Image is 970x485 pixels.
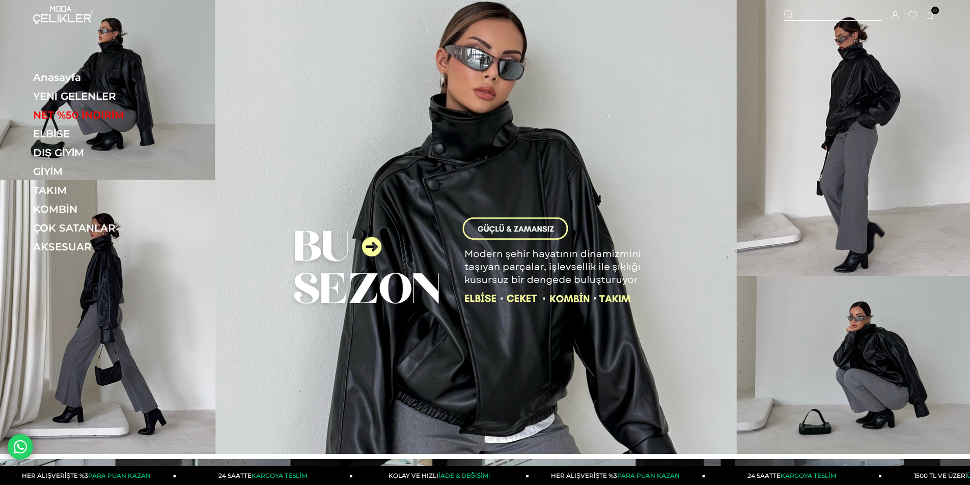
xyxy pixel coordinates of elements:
[353,466,529,485] a: KOLAY VE HIZLIİADE & DEĞİŞİM!
[252,472,307,479] span: KARGOYA TESLİM
[33,203,173,215] a: KOMBİN
[33,222,173,234] a: ÇOK SATANLAR
[926,12,934,19] a: 0
[529,466,705,485] a: HER ALIŞVERİŞTE %3PARA PUAN KAZAN
[33,71,173,83] a: Anasayfa
[617,472,680,479] span: PARA PUAN KAZAN
[88,472,151,479] span: PARA PUAN KAZAN
[33,128,173,140] a: ELBİSE
[177,466,353,485] a: 24 SAATTEKARGOYA TESLİM
[33,147,173,159] a: DIŞ GİYİM
[33,90,173,102] a: YENİ GELENLER
[33,184,173,196] a: TAKIM
[781,472,836,479] span: KARGOYA TESLİM
[706,466,882,485] a: 24 SAATTEKARGOYA TESLİM
[33,165,173,178] a: GİYİM
[931,7,939,14] span: 0
[33,109,173,121] a: NET %50 İNDİRİM
[438,472,489,479] span: İADE & DEĞİŞİM!
[33,6,94,24] img: logo
[33,241,173,253] a: AKSESUAR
